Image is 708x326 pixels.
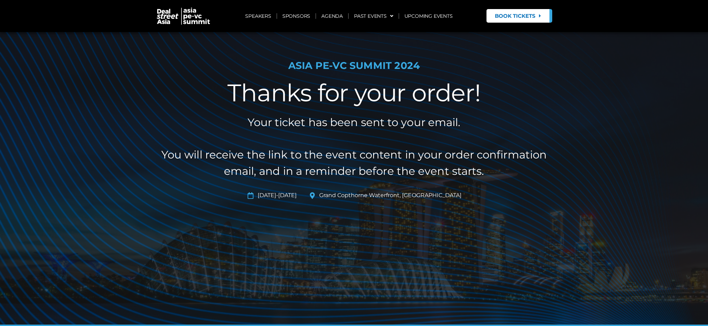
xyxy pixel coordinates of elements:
a: Book Tickets [486,9,552,23]
span: Grand Copthorne Waterfront, [GEOGRAPHIC_DATA]​ [317,191,461,200]
a: PAST EVENTS [349,8,399,24]
h2: Your ticket has been sent to your email. You will receive the link to the event content in your o... [159,114,549,179]
span: [DATE]-[DATE] [256,191,297,200]
h2: Thanks for your order! [159,78,549,107]
a: SPEAKERS [240,8,276,24]
a: AGENDA [316,8,348,24]
h1: ASIA PE-VC Summit 2024 [159,60,549,72]
span: Book Tickets [495,13,536,18]
a: SPONSORS [277,8,315,24]
a: UPCOMING EVENTS [399,8,458,24]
